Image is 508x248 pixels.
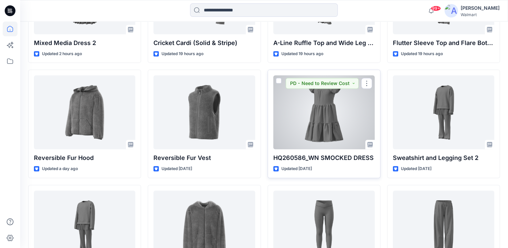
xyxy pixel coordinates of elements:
[393,153,494,163] p: Sweatshirt and Legging Set 2
[161,50,203,57] p: Updated 19 hours ago
[393,75,494,149] a: Sweatshirt and Legging Set 2
[401,165,431,172] p: Updated [DATE]
[401,50,443,57] p: Updated 19 hours ago
[153,153,255,163] p: Reversible Fur Vest
[393,38,494,48] p: Flutter Sleeve Top and Flare Bottoms Set
[273,153,375,163] p: HQ260586_WN SMOCKED DRESS
[273,38,375,48] p: A-Line Ruffle Top and Wide Leg Bottoms Set
[273,75,375,149] a: HQ260586_WN SMOCKED DRESS
[153,38,255,48] p: Cricket Cardi (Solid & Stripe)
[445,4,458,17] img: avatar
[34,153,135,163] p: Reversible Fur Hood
[34,75,135,149] a: Reversible Fur Hood
[461,12,500,17] div: Walmart
[34,38,135,48] p: Mixed Media Dress 2
[161,165,192,172] p: Updated [DATE]
[42,50,82,57] p: Updated 2 hours ago
[42,165,78,172] p: Updated a day ago
[281,50,323,57] p: Updated 19 hours ago
[153,75,255,149] a: Reversible Fur Vest
[281,165,312,172] p: Updated [DATE]
[461,4,500,12] div: [PERSON_NAME]
[431,6,441,11] span: 99+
